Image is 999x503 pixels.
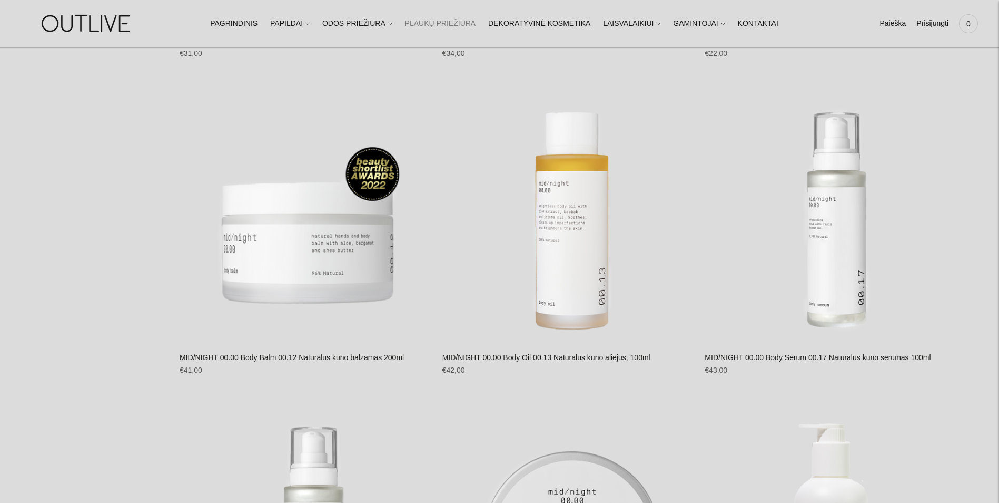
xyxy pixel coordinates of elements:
[210,12,258,35] a: PAGRINDINIS
[488,12,590,35] a: DEKORATYVINĖ KOSMETIKA
[270,12,310,35] a: PAPILDAI
[705,353,931,362] a: MID/NIGHT 00.00 Body Serum 00.17 Natūralus kūno serumas 100ml
[442,353,650,362] a: MID/NIGHT 00.00 Body Oil 00.13 Natūralus kūno aliejus, 100ml
[705,89,957,341] a: MID/NIGHT 00.00 Body Serum 00.17 Natūralus kūno serumas 100ml
[180,366,202,374] span: €41,00
[180,89,432,341] a: MID/NIGHT 00.00 Body Balm 00.12 Natūralus kūno balzamas 200ml
[705,49,727,57] span: €22,00
[738,12,778,35] a: KONTAKTAI
[322,12,392,35] a: ODOS PRIEŽIŪRA
[705,366,727,374] span: €43,00
[916,12,948,35] a: Prisijungti
[673,12,725,35] a: GAMINTOJAI
[21,5,153,42] img: OUTLIVE
[180,49,202,57] span: €31,00
[603,12,660,35] a: LAISVALAIKIUI
[442,49,465,57] span: €34,00
[879,12,906,35] a: Paieška
[405,12,476,35] a: PLAUKŲ PRIEŽIŪRA
[442,89,695,341] a: MID/NIGHT 00.00 Body Oil 00.13 Natūralus kūno aliejus, 100ml
[442,366,465,374] span: €42,00
[961,16,976,31] span: 0
[180,353,404,362] a: MID/NIGHT 00.00 Body Balm 00.12 Natūralus kūno balzamas 200ml
[959,12,978,35] a: 0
